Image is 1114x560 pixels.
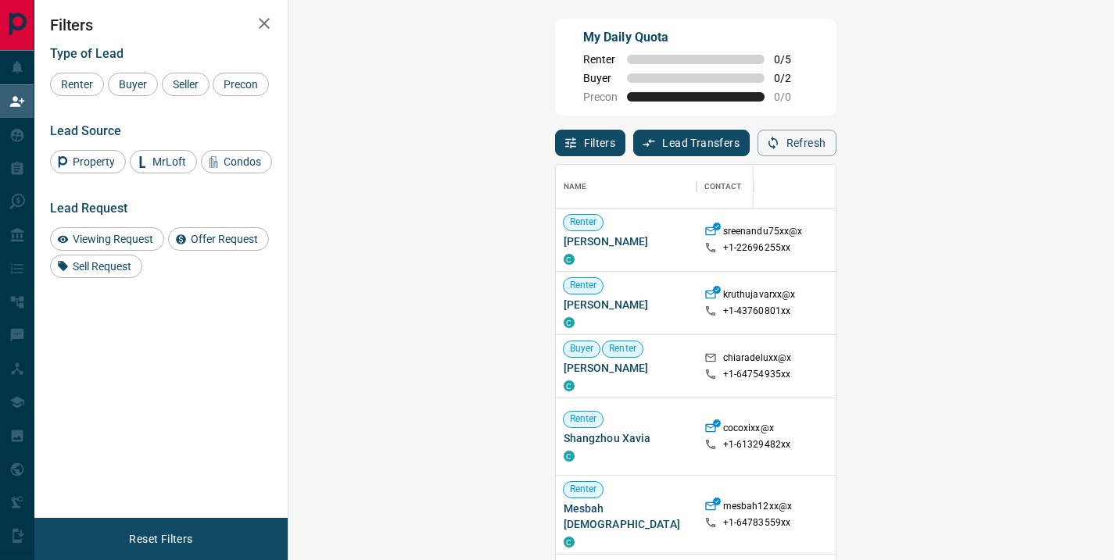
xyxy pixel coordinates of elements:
[583,28,808,47] p: My Daily Quota
[556,165,697,209] div: Name
[564,430,689,446] span: Shangzhou Xavia
[564,342,600,355] span: Buyer
[50,16,272,34] h2: Filters
[583,53,618,66] span: Renter
[50,227,164,251] div: Viewing Request
[723,351,792,368] p: chiaradeluxx@x
[50,46,124,61] span: Type of Lead
[218,78,263,91] span: Precon
[564,501,689,532] span: Mesbah [DEMOGRAPHIC_DATA]
[633,130,750,156] button: Lead Transfers
[723,438,791,451] p: +1- 61329482xx
[67,155,120,168] span: Property
[50,201,127,216] span: Lead Request
[723,516,791,530] p: +1- 64783559xx
[162,73,210,96] div: Seller
[564,537,575,548] div: condos.ca
[130,150,197,173] div: MrLoft
[555,130,626,156] button: Filters
[67,233,159,245] span: Viewing Request
[583,91,618,103] span: Precon
[50,73,104,96] div: Renter
[603,342,643,355] span: Renter
[564,254,575,265] div: condos.ca
[201,150,272,173] div: Condos
[704,165,742,209] div: Contact
[218,155,267,168] span: Condos
[564,165,587,209] div: Name
[723,225,803,241] p: sreenandu75xx@x
[564,360,689,376] span: [PERSON_NAME]
[564,317,575,328] div: condos.ca
[564,483,604,496] span: Renter
[723,422,774,438] p: cocoxixx@x
[50,255,142,278] div: Sell Request
[723,368,791,381] p: +1- 64754935xx
[50,150,126,173] div: Property
[67,260,137,273] span: Sell Request
[147,155,192,168] span: MrLoft
[108,73,158,96] div: Buyer
[564,451,575,462] div: condos.ca
[564,216,604,229] span: Renter
[168,227,269,251] div: Offer Request
[50,123,121,138] span: Lead Source
[185,233,263,245] span: Offer Request
[564,234,689,249] span: [PERSON_NAME]
[774,53,808,66] span: 0 / 5
[774,91,808,103] span: 0 / 0
[723,241,791,255] p: +1- 22696255xx
[774,72,808,84] span: 0 / 2
[723,500,793,516] p: mesbah12xx@x
[564,380,575,391] div: condos.ca
[758,130,836,156] button: Refresh
[723,305,791,318] p: +1- 43760801xx
[167,78,204,91] span: Seller
[564,279,604,292] span: Renter
[564,412,604,426] span: Renter
[113,78,152,91] span: Buyer
[583,72,618,84] span: Buyer
[723,288,796,305] p: kruthujavarxx@x
[213,73,269,96] div: Precon
[564,297,689,312] span: [PERSON_NAME]
[119,526,202,552] button: Reset Filters
[56,78,99,91] span: Renter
